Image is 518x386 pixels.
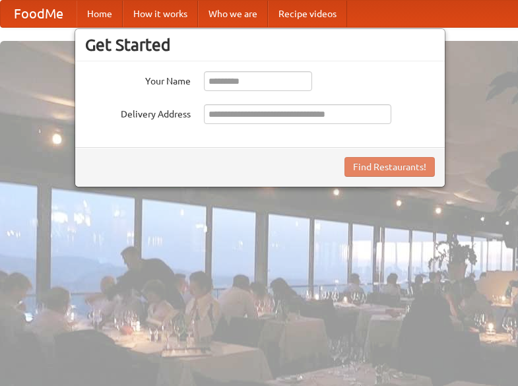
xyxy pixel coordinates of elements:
[1,1,77,27] a: FoodMe
[268,1,347,27] a: Recipe videos
[123,1,198,27] a: How it works
[77,1,123,27] a: Home
[85,35,435,55] h3: Get Started
[198,1,268,27] a: Who we are
[85,71,191,88] label: Your Name
[344,157,435,177] button: Find Restaurants!
[85,104,191,121] label: Delivery Address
